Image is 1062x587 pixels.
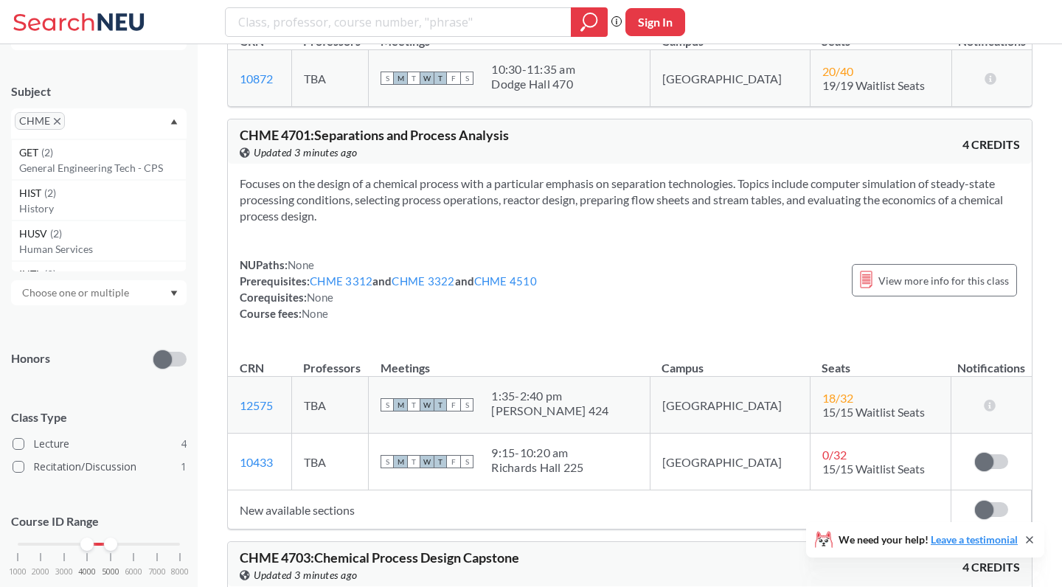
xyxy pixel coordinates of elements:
[878,271,1009,290] span: View more info for this class
[650,377,810,434] td: [GEOGRAPHIC_DATA]
[240,176,1020,224] section: Focuses on the design of a chemical process with a particular emphasis on separation technologies...
[460,455,473,468] span: S
[13,434,187,454] label: Lecture
[54,118,60,125] svg: X to remove pill
[240,455,273,469] a: 10433
[822,405,925,419] span: 15/15 Waitlist Seats
[171,568,189,576] span: 8000
[125,568,142,576] span: 6000
[822,391,853,405] span: 18 / 32
[434,72,447,85] span: T
[420,72,434,85] span: W
[962,136,1020,153] span: 4 CREDITS
[19,242,186,257] p: Human Services
[240,549,519,566] span: CHME 4703 : Chemical Process Design Capstone
[650,434,810,490] td: [GEOGRAPHIC_DATA]
[460,72,473,85] span: S
[291,434,369,490] td: TBA
[11,83,187,100] div: Subject
[240,72,273,86] a: 10872
[822,462,925,476] span: 15/15 Waitlist Seats
[491,77,575,91] div: Dodge Hall 470
[44,187,56,199] span: ( 2 )
[44,268,56,280] span: ( 2 )
[491,460,583,475] div: Richards Hall 225
[102,568,119,576] span: 5000
[420,398,434,411] span: W
[240,127,509,143] span: CHME 4701 : Separations and Process Analysis
[491,62,575,77] div: 10:30 - 11:35 am
[822,78,925,92] span: 19/19 Waitlist Seats
[381,72,394,85] span: S
[19,226,50,242] span: HUSV
[394,398,407,411] span: M
[474,274,537,288] a: CHME 4510
[32,568,49,576] span: 2000
[55,568,73,576] span: 3000
[491,403,608,418] div: [PERSON_NAME] 424
[11,280,187,305] div: Dropdown arrow
[170,119,178,125] svg: Dropdown arrow
[291,377,369,434] td: TBA
[240,360,264,376] div: CRN
[931,533,1018,546] a: Leave a testimonial
[11,513,187,530] p: Course ID Range
[41,146,53,159] span: ( 2 )
[447,72,460,85] span: F
[491,445,583,460] div: 9:15 - 10:20 am
[148,568,166,576] span: 7000
[491,389,608,403] div: 1:35 - 2:40 pm
[254,567,358,583] span: Updated 3 minutes ago
[839,535,1018,545] span: We need your help!
[394,72,407,85] span: M
[650,345,810,377] th: Campus
[394,455,407,468] span: M
[240,257,537,322] div: NUPaths: Prerequisites: and and Corequisites: Course fees:
[19,185,44,201] span: HIST
[13,457,187,476] label: Recitation/Discussion
[240,398,273,412] a: 12575
[392,274,454,288] a: CHME 3322
[407,72,420,85] span: T
[580,12,598,32] svg: magnifying glass
[447,455,460,468] span: F
[288,258,314,271] span: None
[447,398,460,411] span: F
[407,398,420,411] span: T
[381,398,394,411] span: S
[822,448,847,462] span: 0 / 32
[291,345,369,377] th: Professors
[302,307,328,320] span: None
[11,108,187,139] div: CHMEX to remove pillDropdown arrowEcology, [PERSON_NAME] & Marine BiolEXSC(2)Cardiopulmonary & Ex...
[420,455,434,468] span: W
[15,112,65,130] span: CHMEX to remove pill
[19,266,44,282] span: INTL
[254,145,358,161] span: Updated 3 minutes ago
[571,7,608,37] div: magnifying glass
[15,284,139,302] input: Choose one or multiple
[228,490,951,529] td: New available sections
[11,350,50,367] p: Honors
[369,345,650,377] th: Meetings
[19,145,41,161] span: GET
[460,398,473,411] span: S
[434,398,447,411] span: T
[381,455,394,468] span: S
[407,455,420,468] span: T
[625,8,685,36] button: Sign In
[237,10,560,35] input: Class, professor, course number, "phrase"
[310,274,372,288] a: CHME 3312
[434,455,447,468] span: T
[291,50,369,107] td: TBA
[307,291,333,304] span: None
[181,436,187,452] span: 4
[951,345,1032,377] th: Notifications
[810,345,951,377] th: Seats
[50,227,62,240] span: ( 2 )
[78,568,96,576] span: 4000
[19,201,186,216] p: History
[9,568,27,576] span: 1000
[11,409,187,426] span: Class Type
[170,291,178,296] svg: Dropdown arrow
[962,559,1020,575] span: 4 CREDITS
